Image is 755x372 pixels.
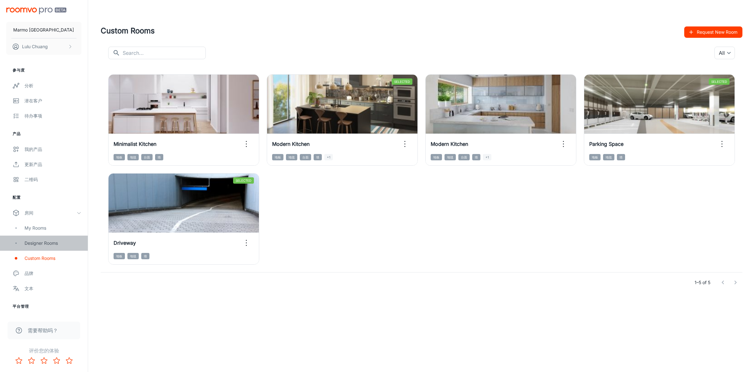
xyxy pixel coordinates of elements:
[684,26,742,38] button: Request New Room
[272,140,310,148] h6: Modern Kitchen
[114,154,125,160] span: 地板
[431,154,442,160] span: 地板
[458,154,470,160] span: 台面
[603,154,614,160] span: 地毯
[392,78,412,85] span: Selected
[25,161,81,168] div: 更新产品
[6,38,81,55] button: Lulu Chuang
[589,154,601,160] span: 地板
[483,154,491,160] span: +1
[22,43,48,50] p: Lulu Chuang
[25,176,81,183] div: 二维码
[123,47,206,59] input: Search...
[101,25,684,37] h4: Custom Rooms
[25,240,81,247] div: Designer Rooms
[233,177,254,184] span: Selected
[25,209,76,216] div: 房间
[25,255,81,262] div: Custom Rooms
[431,140,468,148] h6: Modern Kitchen
[114,140,156,148] h6: Minimalist Kitchen
[127,154,139,160] span: 地毯
[25,112,81,119] div: 待办事项
[472,154,480,160] span: 墙
[286,154,297,160] span: 地毯
[114,253,125,259] span: 地板
[25,225,81,232] div: My Rooms
[141,154,153,160] span: 台面
[6,22,81,38] button: Marmo [GEOGRAPHIC_DATA]
[25,270,81,277] div: 品牌
[13,26,74,33] p: Marmo [GEOGRAPHIC_DATA]
[272,154,283,160] span: 地板
[127,253,139,259] span: 地毯
[300,154,311,160] span: 台面
[155,154,163,160] span: 墙
[141,253,149,259] span: 墙
[6,8,66,14] img: Roomvo PRO Beta
[324,154,333,160] span: +1
[714,47,735,59] div: All
[25,285,81,292] div: 文本
[589,140,624,148] h6: Parking Space
[695,279,710,286] p: 1–5 of 5
[314,154,322,160] span: 墙
[445,154,456,160] span: 地毯
[25,146,81,153] div: 我的产品
[709,78,730,85] span: Selected
[25,97,81,104] div: 潜在客户
[25,82,81,89] div: 分析
[617,154,625,160] span: 墙
[114,239,136,247] h6: Driveway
